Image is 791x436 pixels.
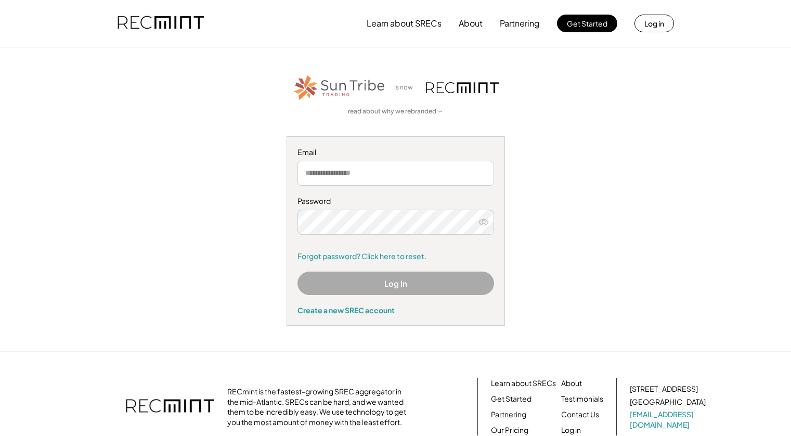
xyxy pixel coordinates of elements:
[426,82,499,93] img: recmint-logotype%403x.png
[561,394,603,404] a: Testimonials
[491,425,528,435] a: Our Pricing
[459,13,483,34] button: About
[297,251,494,262] a: Forgot password? Click here to reset.
[630,397,706,407] div: [GEOGRAPHIC_DATA]
[293,73,386,102] img: STT_Horizontal_Logo%2B-%2BColor.png
[297,196,494,207] div: Password
[491,409,526,420] a: Partnering
[491,378,556,389] a: Learn about SRECs
[634,15,674,32] button: Log in
[491,394,531,404] a: Get Started
[392,83,421,92] div: is now
[297,305,494,315] div: Create a new SREC account
[561,425,581,435] a: Log in
[561,409,599,420] a: Contact Us
[630,384,698,394] div: [STREET_ADDRESS]
[500,13,540,34] button: Partnering
[557,15,617,32] button: Get Started
[348,107,444,116] a: read about why we rebranded →
[297,147,494,158] div: Email
[367,13,442,34] button: Learn about SRECs
[126,389,214,425] img: recmint-logotype%403x.png
[118,6,204,41] img: recmint-logotype%403x.png
[227,387,412,427] div: RECmint is the fastest-growing SREC aggregator in the mid-Atlantic. SRECs can be hard, and we wan...
[561,378,582,389] a: About
[297,272,494,295] button: Log In
[630,409,708,430] a: [EMAIL_ADDRESS][DOMAIN_NAME]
